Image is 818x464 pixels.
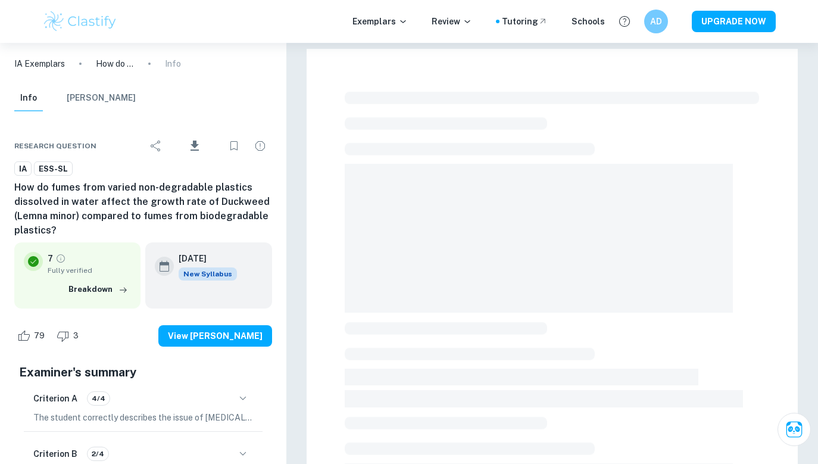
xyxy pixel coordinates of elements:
[67,330,85,342] span: 3
[179,267,237,281] span: New Syllabus
[644,10,668,33] button: AD
[14,85,43,111] button: Info
[778,413,811,446] button: Ask Clai
[67,85,136,111] button: [PERSON_NAME]
[33,411,253,424] p: The student correctly describes the issue of [MEDICAL_DATA], particularly in [GEOGRAPHIC_DATA], h...
[165,57,181,70] p: Info
[88,393,110,404] span: 4/4
[14,180,272,238] h6: How do fumes from varied non-degradable plastics dissolved in water affect the growth rate of Duc...
[650,15,663,28] h6: AD
[179,252,227,265] h6: [DATE]
[48,252,53,265] p: 7
[352,15,408,28] p: Exemplars
[33,392,77,405] h6: Criterion A
[14,326,51,345] div: Like
[88,449,108,459] span: 2/4
[65,281,131,298] button: Breakdown
[19,363,267,381] h5: Examiner's summary
[55,253,66,264] a: Grade fully verified
[35,163,72,175] span: ESS-SL
[502,15,548,28] a: Tutoring
[54,326,85,345] div: Dislike
[27,330,51,342] span: 79
[14,161,32,176] a: IA
[222,134,246,158] div: Bookmark
[42,10,118,33] img: Clastify logo
[572,15,605,28] a: Schools
[248,134,272,158] div: Report issue
[614,11,635,32] button: Help and Feedback
[432,15,472,28] p: Review
[170,130,220,161] div: Download
[158,325,272,347] button: View [PERSON_NAME]
[14,141,96,151] span: Research question
[96,57,134,70] p: How do fumes from varied non-degradable plastics dissolved in water affect the growth rate of Duc...
[48,265,131,276] span: Fully verified
[179,267,237,281] div: Starting from the May 2026 session, the ESS IA requirements have changed. We created this exempla...
[692,11,776,32] button: UPGRADE NOW
[14,57,65,70] a: IA Exemplars
[33,447,77,460] h6: Criterion B
[15,163,31,175] span: IA
[34,161,73,176] a: ESS-SL
[144,134,168,158] div: Share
